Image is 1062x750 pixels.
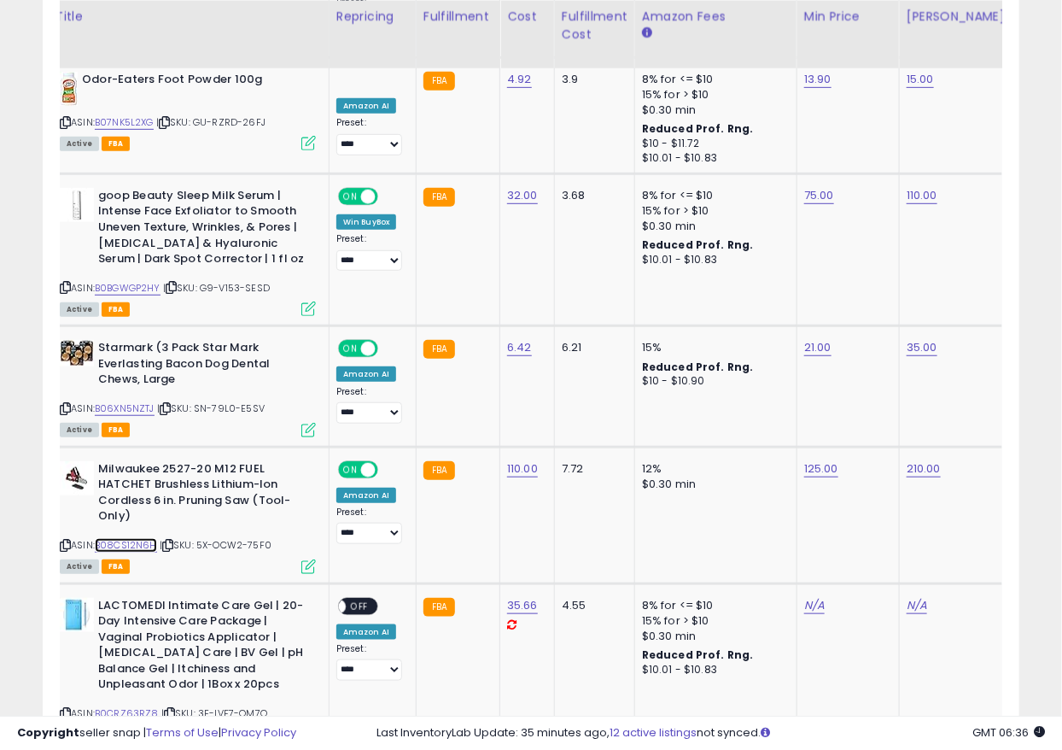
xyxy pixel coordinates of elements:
div: ASIN: [60,72,316,149]
a: 13.90 [804,71,832,88]
a: 6.42 [507,339,532,356]
a: N/A [907,597,927,614]
a: Terms of Use [146,724,219,741]
a: 35.00 [907,339,937,356]
span: FBA [102,137,131,151]
div: Preset: [336,117,403,155]
span: All listings currently available for purchase on Amazon [60,302,99,317]
img: 51LH3q1-5ML._SL40_.jpg [60,340,94,366]
div: $10.01 - $10.83 [642,151,784,166]
div: 3.9 [562,72,621,87]
span: OFF [376,462,403,477]
span: | SKU: G9-V153-SESD [163,281,270,295]
div: 8% for <= $10 [642,188,784,203]
span: FBA [102,423,131,437]
a: 75.00 [804,187,834,204]
b: goop Beauty Sleep Milk Serum | Intense Face Exfoliator to Smooth Uneven Texture, Wrinkles, & Pore... [98,188,306,272]
span: ON [340,189,361,203]
div: Fulfillment [423,8,493,26]
a: 210.00 [907,460,941,478]
div: 4.55 [562,598,621,613]
div: Repricing [336,8,409,26]
b: Odor-Eaters Foot Powder 100g [82,72,289,92]
a: N/A [804,597,825,614]
div: ASIN: [60,188,316,314]
div: ASIN: [60,340,316,435]
div: seller snap | | [17,725,296,741]
span: ON [340,462,361,477]
div: 7.72 [562,461,621,477]
div: Fulfillment Cost [562,8,627,44]
span: OFF [346,599,373,613]
span: FBA [102,560,131,574]
b: Reduced Prof. Rng. [642,121,754,136]
div: Amazon AI [336,624,396,640]
div: $0.30 min [642,629,784,644]
div: 12% [642,461,784,477]
span: All listings currently available for purchase on Amazon [60,423,99,437]
span: 2025-09-18 06:36 GMT [972,724,1045,741]
small: FBA [423,340,455,359]
small: FBA [423,188,455,207]
span: | SKU: SN-79L0-E5SV [157,401,265,415]
div: $10.01 - $10.83 [642,253,784,267]
a: 35.66 [507,597,538,614]
a: 15.00 [907,71,934,88]
a: 125.00 [804,460,838,478]
a: 4.92 [507,71,532,88]
span: ON [340,342,361,356]
strong: Copyright [17,724,79,741]
b: LACTOMEDI Intimate Care Gel | 20-Day Intensive Care Package | Vaginal Probiotics Applicator | [ME... [98,598,306,697]
img: 3191Ddv57xL._SL40_.jpg [60,461,94,495]
div: ASIN: [60,461,316,572]
div: 15% [642,340,784,355]
div: 8% for <= $10 [642,598,784,613]
a: 110.00 [507,460,538,478]
div: $0.30 min [642,219,784,234]
div: Min Price [804,8,892,26]
span: | SKU: GU-RZRD-26FJ [156,115,265,129]
small: Amazon Fees. [642,26,652,41]
div: Win BuyBox [336,214,397,230]
small: FBA [423,72,455,91]
div: Preset: [336,507,403,544]
div: Amazon Fees [642,8,790,26]
div: 3.68 [562,188,621,203]
div: Last InventoryLab Update: 35 minutes ago, not synced. [376,725,1045,741]
div: 8% for <= $10 [642,72,784,87]
span: | SKU: 5X-OCW2-75F0 [160,538,271,552]
a: B07NK5L2XG [95,115,154,130]
div: [PERSON_NAME] [907,8,1008,26]
img: 41Tc5qG8sdL._SL40_.jpg [60,598,94,632]
a: 12 active listings [610,724,697,741]
span: All listings currently available for purchase on Amazon [60,560,99,574]
div: $10.01 - $10.83 [642,663,784,677]
div: 15% for > $10 [642,613,784,629]
span: OFF [376,189,403,203]
a: B06XN5NZTJ [95,401,155,416]
div: $10 - $11.72 [642,137,784,151]
div: 15% for > $10 [642,87,784,103]
div: Preset: [336,386,403,424]
div: Amazon AI [336,366,396,382]
a: Privacy Policy [221,724,296,741]
span: All listings currently available for purchase on Amazon [60,137,99,151]
span: FBA [102,302,131,317]
a: B0BGWGP2HY [95,281,160,296]
b: Starmark (3 Pack Star Mark Everlasting Bacon Dog Dental Chews, Large [98,340,306,392]
div: Preset: [336,643,403,681]
b: Reduced Prof. Rng. [642,237,754,252]
div: $10 - $10.90 [642,374,784,389]
div: Title [55,8,322,26]
b: Reduced Prof. Rng. [642,360,754,374]
b: Reduced Prof. Rng. [642,647,754,662]
div: Cost [507,8,547,26]
div: Preset: [336,233,403,271]
a: 21.00 [804,339,832,356]
img: 31YcTMG+B5L._SL40_.jpg [60,188,94,222]
a: B08CS12N6H [95,538,157,553]
span: OFF [376,342,403,356]
div: $0.30 min [642,103,784,118]
small: FBA [423,598,455,617]
div: Amazon AI [336,98,396,114]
